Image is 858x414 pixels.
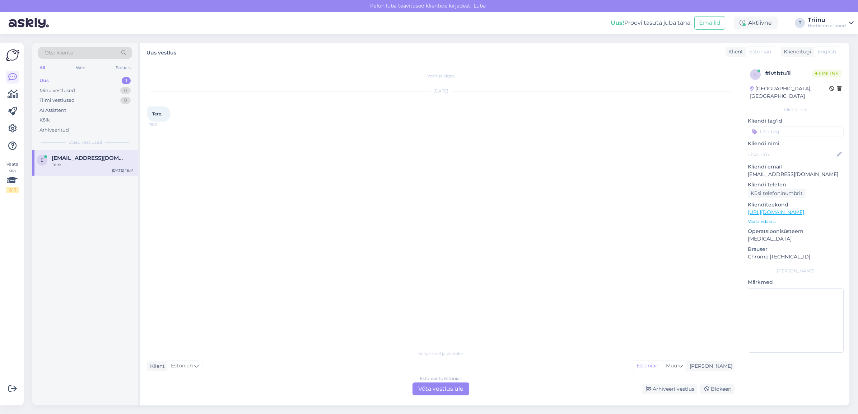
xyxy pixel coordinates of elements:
[6,161,19,193] div: Vaata siia
[748,181,844,189] p: Kliendi telefon
[52,155,126,161] span: Exiic24@gmail.com
[812,70,841,77] span: Online
[39,107,66,114] div: AI Assistent
[611,19,691,27] div: Proovi tasuta juba täna:
[115,63,132,72] div: Socials
[748,140,844,147] p: Kliendi nimi
[147,88,735,94] div: [DATE]
[112,168,134,173] div: [DATE] 16:41
[748,228,844,235] p: Operatsioonisüsteem
[748,246,844,253] p: Brauser
[39,87,75,94] div: Minu vestlused
[471,3,488,9] span: Luba
[748,171,844,178] p: [EMAIL_ADDRESS][DOMAIN_NAME]
[748,151,835,158] input: Lisa nimi
[795,18,805,28] div: T
[748,209,804,215] a: [URL][DOMAIN_NAME]
[726,48,743,56] div: Klient
[750,85,829,100] div: [GEOGRAPHIC_DATA], [GEOGRAPHIC_DATA]
[748,218,844,225] p: Vaata edasi ...
[748,279,844,286] p: Märkmed
[122,77,131,84] div: 1
[420,375,462,382] div: Estonian to Estonian
[147,351,735,357] div: Valige keel ja vastake
[41,157,43,163] span: E
[120,97,131,104] div: 0
[39,77,49,84] div: Uus
[748,201,844,209] p: Klienditeekond
[748,106,844,113] div: Kliendi info
[52,161,134,168] div: Tere.
[147,73,735,79] div: Vestlus algas
[146,47,176,57] label: Uus vestlus
[120,87,131,94] div: 0
[748,163,844,171] p: Kliendi email
[171,362,193,370] span: Estonian
[611,19,624,26] b: Uus!
[69,139,102,146] span: Uued vestlused
[694,16,725,30] button: Emailid
[748,117,844,125] p: Kliendi tag'id
[642,384,697,394] div: Arhiveeri vestlus
[45,49,73,57] span: Otsi kliente
[817,48,836,56] span: English
[808,23,846,29] div: Horticom e-pood
[748,253,844,261] p: Chrome [TECHNICAL_ID]
[412,382,469,395] div: Võta vestlus üle
[6,187,19,193] div: 2 / 3
[666,362,677,369] span: Muu
[149,122,176,127] span: 16:41
[687,362,732,370] div: [PERSON_NAME]
[147,362,165,370] div: Klient
[781,48,811,56] div: Klienditugi
[748,189,806,198] div: Küsi telefoninumbrit
[754,72,757,77] span: l
[39,116,50,124] div: Kõik
[765,69,812,78] div: # lvtbtu1i
[748,235,844,243] p: [MEDICAL_DATA]
[748,268,844,274] div: [PERSON_NAME]
[6,48,19,62] img: Askly Logo
[748,126,844,137] input: Lisa tag
[152,111,162,116] span: Tere.
[39,97,75,104] div: Tiimi vestlused
[749,48,771,56] span: Estonian
[700,384,735,394] div: Blokeeri
[74,63,87,72] div: Web
[734,16,778,29] div: Aktiivne
[39,127,69,134] div: Arhiveeritud
[633,361,662,371] div: Estonian
[808,17,854,29] a: TriinuHorticom e-pood
[808,17,846,23] div: Triinu
[38,63,46,72] div: All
